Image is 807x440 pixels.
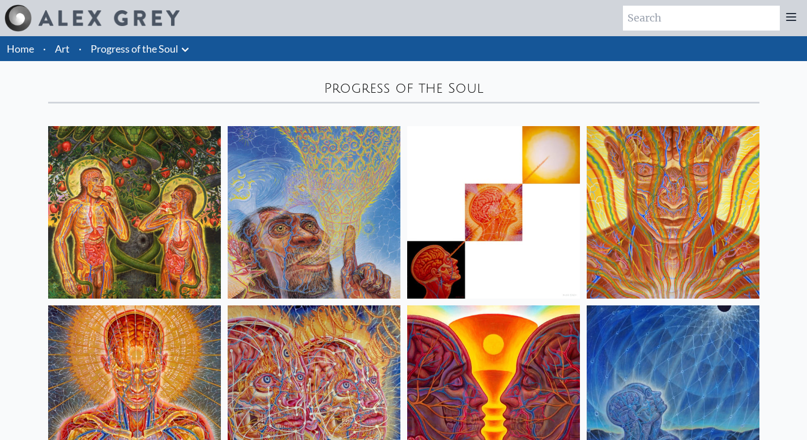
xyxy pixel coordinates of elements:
[623,6,780,31] input: Search
[55,41,70,57] a: Art
[39,36,50,61] li: ·
[91,41,178,57] a: Progress of the Soul
[48,79,759,97] div: Progress of the Soul
[7,42,34,55] a: Home
[74,36,86,61] li: ·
